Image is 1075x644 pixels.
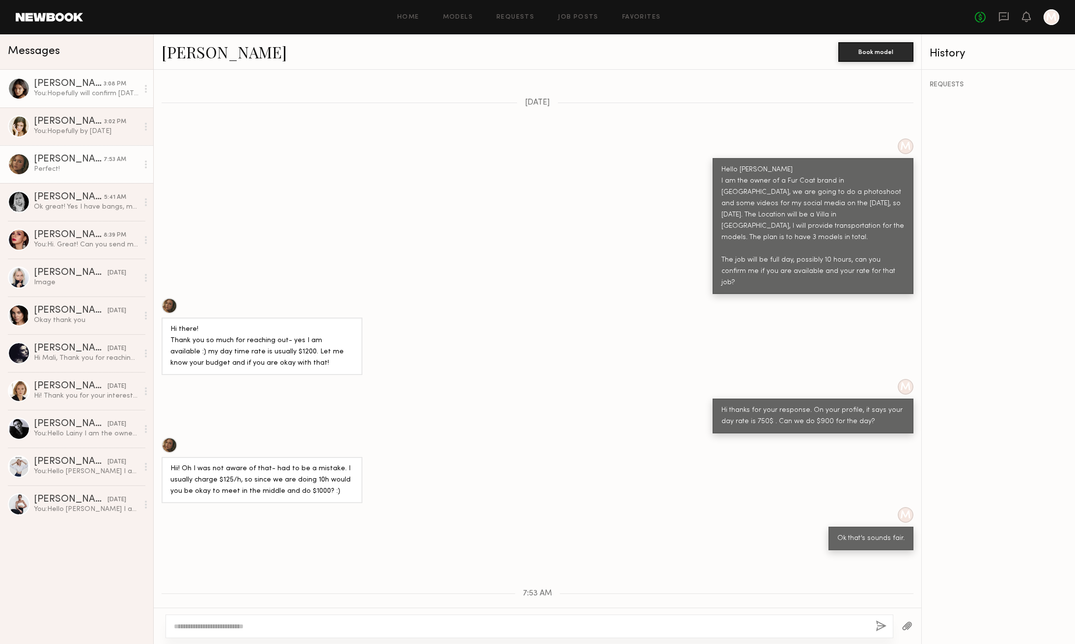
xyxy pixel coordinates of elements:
[108,457,126,467] div: [DATE]
[930,81,1067,88] div: REQUESTS
[34,353,138,363] div: Hi Mali, Thank you for reaching out! I’d love to be part of your upcoming shoot on [DATE]. I am a...
[34,419,108,429] div: [PERSON_NAME]
[34,240,138,249] div: You: Hi. Great! Can you send me your instagram account?
[34,268,108,278] div: [PERSON_NAME]
[443,14,473,21] a: Models
[397,14,419,21] a: Home
[34,192,104,202] div: [PERSON_NAME]
[34,202,138,212] div: Ok great! Yes I have bangs, medium length hair
[721,164,905,288] div: Hello [PERSON_NAME] I am the owner of a Fur Coat brand in [GEOGRAPHIC_DATA], we are going to do a...
[104,80,126,89] div: 3:08 PM
[104,155,126,164] div: 7:53 AM
[34,278,138,287] div: Image
[34,381,108,391] div: [PERSON_NAME]
[108,420,126,429] div: [DATE]
[108,344,126,353] div: [DATE]
[108,306,126,316] div: [DATE]
[34,344,108,353] div: [PERSON_NAME]
[930,48,1067,59] div: History
[34,117,104,127] div: [PERSON_NAME]
[34,457,108,467] div: [PERSON_NAME]
[108,495,126,505] div: [DATE]
[838,42,913,62] button: Book model
[34,79,104,89] div: [PERSON_NAME]
[523,590,552,598] span: 7:53 AM
[838,47,913,55] a: Book model
[34,391,138,401] div: Hi! Thank you for your interest to book me but unfortunately I am not available this day already.
[525,99,550,107] span: [DATE]
[34,164,138,174] div: Perfect!
[34,89,138,98] div: You: Hopefully will confirm [DATE]
[622,14,661,21] a: Favorites
[34,429,138,438] div: You: Hello Lainy I am the owner of a Fur Coat brand in [GEOGRAPHIC_DATA], we are going to do a ph...
[34,495,108,505] div: [PERSON_NAME]
[1044,9,1059,25] a: M
[170,324,354,369] div: Hi there! Thank you so much for reaching out- yes I am available :) my day time rate is usually $...
[837,533,905,544] div: Ok that’s sounds fair.
[170,463,354,497] div: Hii! Oh I was not aware of that- had to be a mistake. I usually charge $125/h, so since we are do...
[34,155,104,164] div: [PERSON_NAME]
[104,117,126,127] div: 3:02 PM
[162,41,287,62] a: [PERSON_NAME]
[8,46,60,57] span: Messages
[108,382,126,391] div: [DATE]
[496,14,534,21] a: Requests
[34,505,138,514] div: You: Hello [PERSON_NAME] I am the owner of a Fur Coat brand in [GEOGRAPHIC_DATA], we are going to...
[108,268,126,278] div: [DATE]
[34,230,104,240] div: [PERSON_NAME]
[721,405,905,428] div: Hi thanks for your response. On your profile, it says your day rate is 750$ . Can we do $900 for ...
[34,467,138,476] div: You: Hello [PERSON_NAME] I am the owner of a Fur Coat brand in [GEOGRAPHIC_DATA], we are going to...
[34,127,138,136] div: You: Hopefully by [DATE]
[104,193,126,202] div: 5:41 AM
[34,316,138,325] div: Okay thank you
[104,231,126,240] div: 8:39 PM
[558,14,599,21] a: Job Posts
[34,306,108,316] div: [PERSON_NAME]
